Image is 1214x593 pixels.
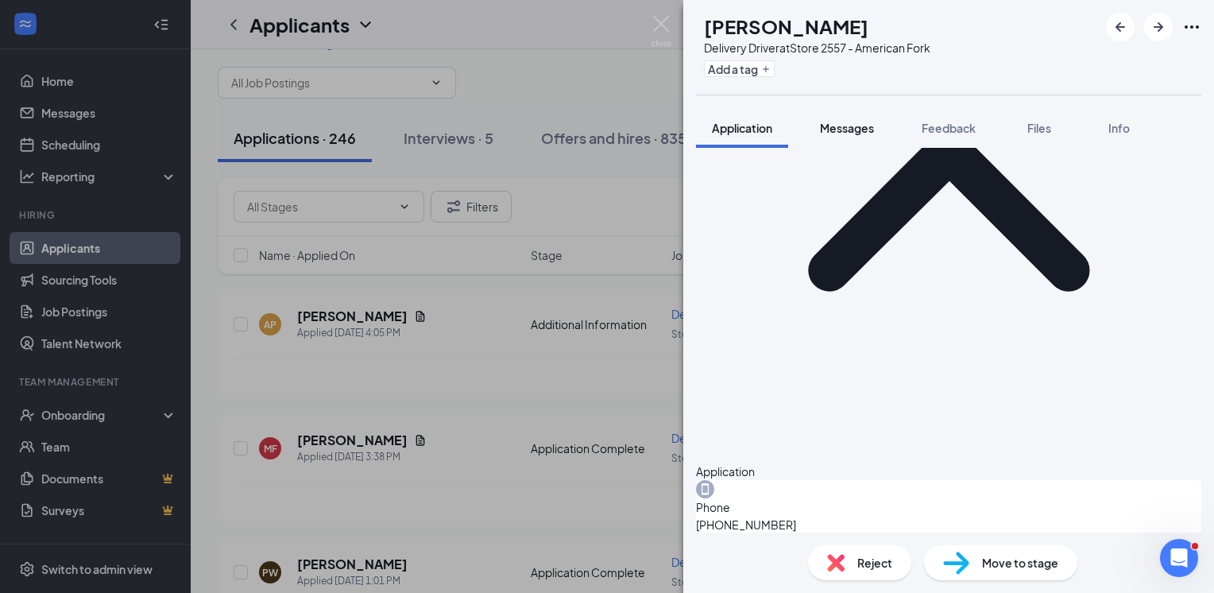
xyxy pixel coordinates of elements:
span: Messages [820,121,874,135]
h1: [PERSON_NAME] [704,13,868,40]
svg: ArrowRight [1149,17,1168,37]
span: Application [712,121,772,135]
span: Move to stage [982,554,1058,572]
div: Application [696,463,1201,480]
span: Feedback [922,121,976,135]
button: ArrowRight [1144,13,1173,41]
button: ArrowLeftNew [1106,13,1135,41]
span: Files [1027,121,1051,135]
span: Reject [857,554,892,572]
svg: ArrowLeftNew [1111,17,1130,37]
svg: Ellipses [1182,17,1201,37]
span: Phone [696,498,1201,516]
svg: Plus [761,64,771,74]
div: Delivery Driver at Store 2557 - American Fork [704,40,930,56]
iframe: Intercom live chat [1160,539,1198,577]
span: Info [1108,121,1130,135]
button: PlusAdd a tag [704,60,775,77]
span: [PHONE_NUMBER] [696,516,1201,533]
